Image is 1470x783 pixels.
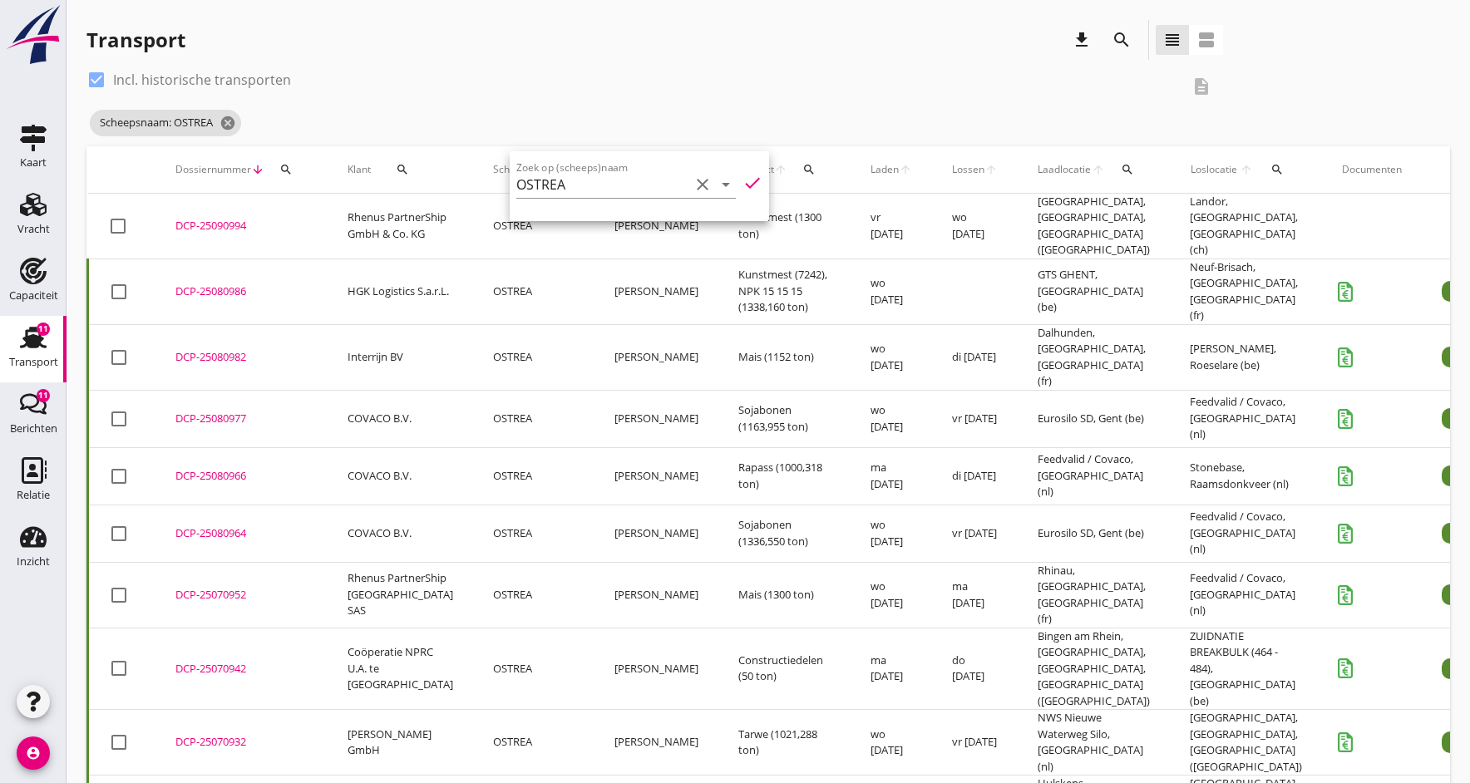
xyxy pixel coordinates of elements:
div: Klant [348,150,453,190]
div: Transport [86,27,185,53]
td: ma [DATE] [851,628,932,710]
td: [PERSON_NAME] [594,447,718,505]
td: [PERSON_NAME] GmbH [328,710,473,776]
td: wo [DATE] [851,562,932,628]
i: download [1072,30,1092,50]
span: Scheepsnaam: OSTREA [90,110,241,136]
div: Transport [9,357,58,367]
td: Rhinau, [GEOGRAPHIC_DATA], [GEOGRAPHIC_DATA] (fr) [1018,562,1170,628]
td: Rapass (1000,318 ton) [718,447,851,505]
td: wo [DATE] [851,505,932,562]
td: Constructiedelen (50 ton) [718,628,851,710]
td: ma [DATE] [932,562,1018,628]
td: OSTREA [473,628,594,710]
td: vr [DATE] [851,194,932,259]
div: DCP-25080977 [175,411,308,427]
i: view_headline [1162,30,1182,50]
div: DCP-25080964 [175,525,308,542]
td: [PERSON_NAME] [594,194,718,259]
td: COVACO B.V. [328,447,473,505]
span: Lossen [952,162,984,177]
td: OSTREA [473,324,594,390]
td: Dalhunden, [GEOGRAPHIC_DATA], [GEOGRAPHIC_DATA] (fr) [1018,324,1170,390]
td: wo [DATE] [851,710,932,776]
td: [PERSON_NAME] [594,324,718,390]
div: Vracht [17,224,50,234]
i: arrow_upward [1092,163,1106,176]
td: OSTREA [473,447,594,505]
div: DCP-25070942 [175,661,308,677]
i: clear [693,175,713,195]
td: wo [DATE] [932,194,1018,259]
td: GTS GHENT, [GEOGRAPHIC_DATA] (be) [1018,259,1170,324]
input: Zoek op (scheeps)naam [516,171,689,198]
i: cancel [220,115,236,131]
i: arrow_drop_down [716,175,736,195]
td: [GEOGRAPHIC_DATA], [GEOGRAPHIC_DATA], [GEOGRAPHIC_DATA] ([GEOGRAPHIC_DATA]) [1170,710,1322,776]
i: view_agenda [1196,30,1216,50]
td: COVACO B.V. [328,505,473,562]
span: Laden [871,162,899,177]
i: search [396,163,409,176]
td: ma [DATE] [851,447,932,505]
td: di [DATE] [932,447,1018,505]
div: Berichten [10,423,57,434]
i: search [1112,30,1132,50]
td: Landor, [GEOGRAPHIC_DATA], [GEOGRAPHIC_DATA] (ch) [1170,194,1322,259]
div: Capaciteit [9,290,58,301]
td: Eurosilo SD, Gent (be) [1018,390,1170,447]
td: Neuf-Brisach, [GEOGRAPHIC_DATA], [GEOGRAPHIC_DATA] (fr) [1170,259,1322,324]
td: Mais (1152 ton) [718,324,851,390]
td: [PERSON_NAME] [594,259,718,324]
td: Rhenus PartnerShip [GEOGRAPHIC_DATA] SAS [328,562,473,628]
div: DCP-25070932 [175,734,308,751]
td: Feedvalid / Covaco, [GEOGRAPHIC_DATA] (nl) [1170,390,1322,447]
i: search [1121,163,1134,176]
label: Incl. historische transporten [113,71,291,88]
td: [PERSON_NAME] [594,710,718,776]
td: vr [DATE] [932,710,1018,776]
span: Dossiernummer [175,162,251,177]
td: HGK Logistics S.a.r.L. [328,259,473,324]
td: Interrijn BV [328,324,473,390]
span: Laadlocatie [1038,162,1092,177]
td: Mais (1300 ton) [718,562,851,628]
td: wo [DATE] [851,324,932,390]
div: Documenten [1342,162,1402,177]
div: DCP-25080986 [175,283,308,300]
td: [PERSON_NAME] [594,628,718,710]
i: arrow_downward [251,163,264,176]
td: OSTREA [473,390,594,447]
td: ZUIDNATIE BREAKBULK (464 - 484), [GEOGRAPHIC_DATA] (be) [1170,628,1322,710]
i: search [279,163,293,176]
td: Feedvalid / Covaco, [GEOGRAPHIC_DATA] (nl) [1170,562,1322,628]
td: [PERSON_NAME] [594,390,718,447]
td: COVACO B.V. [328,390,473,447]
i: arrow_upward [984,163,998,176]
i: check [742,173,762,193]
td: wo [DATE] [851,259,932,324]
i: account_circle [17,736,50,770]
div: DCP-25080966 [175,468,308,485]
td: OSTREA [473,562,594,628]
div: DCP-25080982 [175,349,308,366]
span: Sojabonen (1336,550 ton) [738,517,808,549]
td: Sojabonen (1163,955 ton) [718,390,851,447]
span: Schip [493,162,518,177]
td: [PERSON_NAME], Roeselare (be) [1170,324,1322,390]
td: [PERSON_NAME] [594,562,718,628]
i: arrow_upward [899,163,912,176]
td: do [DATE] [932,628,1018,710]
div: 11 [37,389,50,402]
span: Kunstmest (1300 ton) [738,209,821,241]
td: OSTREA [473,259,594,324]
div: Kaart [20,157,47,168]
td: Coöperatie NPRC U.A. te [GEOGRAPHIC_DATA] [328,628,473,710]
div: Inzicht [17,556,50,567]
td: Bingen am Rhein, [GEOGRAPHIC_DATA], [GEOGRAPHIC_DATA], [GEOGRAPHIC_DATA] ([GEOGRAPHIC_DATA]) [1018,628,1170,710]
td: Stonebase, Raamsdonkveer (nl) [1170,447,1322,505]
td: OSTREA [473,505,594,562]
div: 11 [37,323,50,336]
span: Loslocatie [1190,162,1239,177]
td: Feedvalid / Covaco, [GEOGRAPHIC_DATA] (nl) [1170,505,1322,562]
